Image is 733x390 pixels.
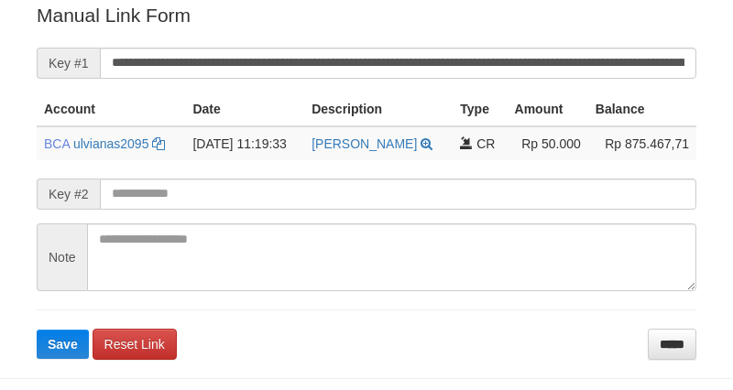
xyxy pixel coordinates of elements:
[476,136,495,151] span: CR
[48,337,78,352] span: Save
[37,223,87,291] span: Note
[588,126,696,160] td: Rp 875.467,71
[453,92,507,126] th: Type
[73,136,149,151] a: ulvianas2095
[508,92,588,126] th: Amount
[588,92,696,126] th: Balance
[37,2,696,28] p: Manual Link Form
[37,48,100,79] span: Key #1
[37,330,89,359] button: Save
[37,179,100,210] span: Key #2
[185,92,304,126] th: Date
[93,329,177,360] a: Reset Link
[44,136,70,151] span: BCA
[152,136,165,151] a: Copy ulvianas2095 to clipboard
[508,126,588,160] td: Rp 50.000
[104,337,165,352] span: Reset Link
[37,92,185,126] th: Account
[304,92,453,126] th: Description
[312,136,417,151] a: [PERSON_NAME]
[185,126,304,160] td: [DATE] 11:19:33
